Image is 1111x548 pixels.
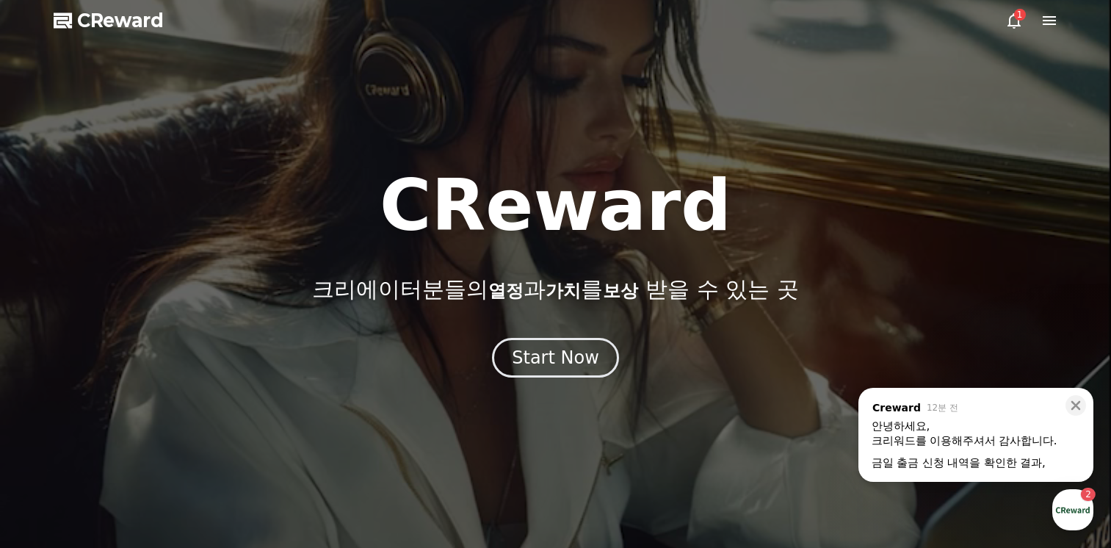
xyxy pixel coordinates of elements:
p: 크리에이터분들의 과 를 받을 수 있는 곳 [312,276,798,303]
a: 1 [1005,12,1023,29]
h1: CReward [380,170,731,241]
a: Start Now [492,353,619,367]
span: 보상 [603,281,638,301]
a: CReward [54,9,164,32]
span: CReward [77,9,164,32]
div: 1 [1014,9,1026,21]
button: Start Now [492,338,619,378]
span: 가치 [546,281,581,301]
span: 열정 [488,281,524,301]
div: Start Now [512,346,599,369]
